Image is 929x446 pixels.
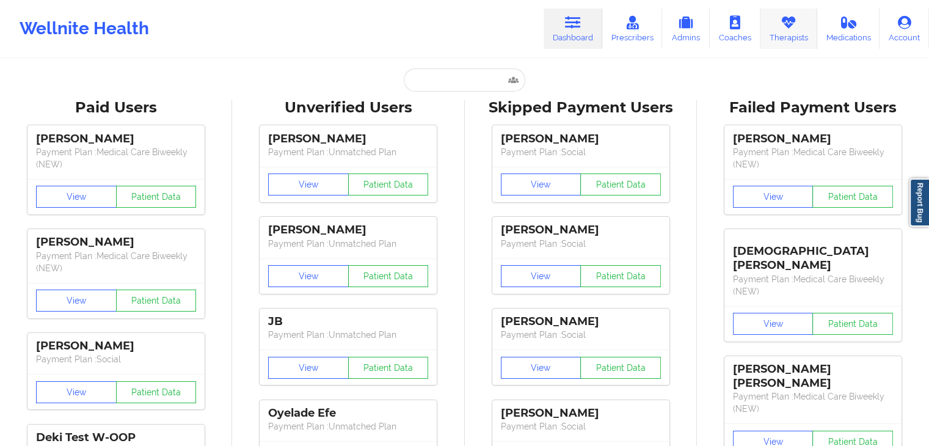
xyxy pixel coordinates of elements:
[501,329,661,341] p: Payment Plan : Social
[116,290,197,312] button: Patient Data
[733,186,814,208] button: View
[733,313,814,335] button: View
[501,238,661,250] p: Payment Plan : Social
[268,132,428,146] div: [PERSON_NAME]
[268,265,349,287] button: View
[268,174,349,196] button: View
[760,9,817,49] a: Therapists
[501,315,661,329] div: [PERSON_NAME]
[501,357,581,379] button: View
[348,357,429,379] button: Patient Data
[580,265,661,287] button: Patient Data
[36,339,196,353] div: [PERSON_NAME]
[733,235,893,272] div: [DEMOGRAPHIC_DATA][PERSON_NAME]
[501,406,661,420] div: [PERSON_NAME]
[36,235,196,249] div: [PERSON_NAME]
[473,98,688,117] div: Skipped Payment Users
[268,329,428,341] p: Payment Plan : Unmatched Plan
[348,265,429,287] button: Patient Data
[348,174,429,196] button: Patient Data
[710,9,760,49] a: Coaches
[268,315,428,329] div: JB
[36,381,117,403] button: View
[662,9,710,49] a: Admins
[501,265,581,287] button: View
[268,420,428,433] p: Payment Plan : Unmatched Plan
[733,362,893,390] div: [PERSON_NAME] [PERSON_NAME]
[116,186,197,208] button: Patient Data
[116,381,197,403] button: Patient Data
[9,98,224,117] div: Paid Users
[501,174,581,196] button: View
[268,223,428,237] div: [PERSON_NAME]
[36,431,196,445] div: Deki Test W-OOP
[36,146,196,170] p: Payment Plan : Medical Care Biweekly (NEW)
[705,98,920,117] div: Failed Payment Users
[268,238,428,250] p: Payment Plan : Unmatched Plan
[733,390,893,415] p: Payment Plan : Medical Care Biweekly (NEW)
[36,186,117,208] button: View
[36,132,196,146] div: [PERSON_NAME]
[268,146,428,158] p: Payment Plan : Unmatched Plan
[268,406,428,420] div: Oyelade Efe
[817,9,880,49] a: Medications
[501,420,661,433] p: Payment Plan : Social
[812,186,893,208] button: Patient Data
[733,146,893,170] p: Payment Plan : Medical Care Biweekly (NEW)
[733,273,893,298] p: Payment Plan : Medical Care Biweekly (NEW)
[501,146,661,158] p: Payment Plan : Social
[36,250,196,274] p: Payment Plan : Medical Care Biweekly (NEW)
[241,98,456,117] div: Unverified Users
[268,357,349,379] button: View
[909,178,929,227] a: Report Bug
[580,174,661,196] button: Patient Data
[733,132,893,146] div: [PERSON_NAME]
[501,223,661,237] div: [PERSON_NAME]
[812,313,893,335] button: Patient Data
[880,9,929,49] a: Account
[602,9,663,49] a: Prescribers
[544,9,602,49] a: Dashboard
[36,353,196,365] p: Payment Plan : Social
[36,290,117,312] button: View
[501,132,661,146] div: [PERSON_NAME]
[580,357,661,379] button: Patient Data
